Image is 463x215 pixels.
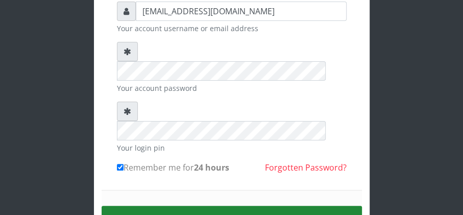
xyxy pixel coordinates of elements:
[117,23,347,34] small: Your account username or email address
[117,83,347,93] small: Your account password
[117,142,347,153] small: Your login pin
[117,164,124,171] input: Remember me for24 hours
[136,2,347,21] input: Username or email address
[117,161,229,174] label: Remember me for
[194,162,229,173] b: 24 hours
[265,162,347,173] a: Forgotten Password?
